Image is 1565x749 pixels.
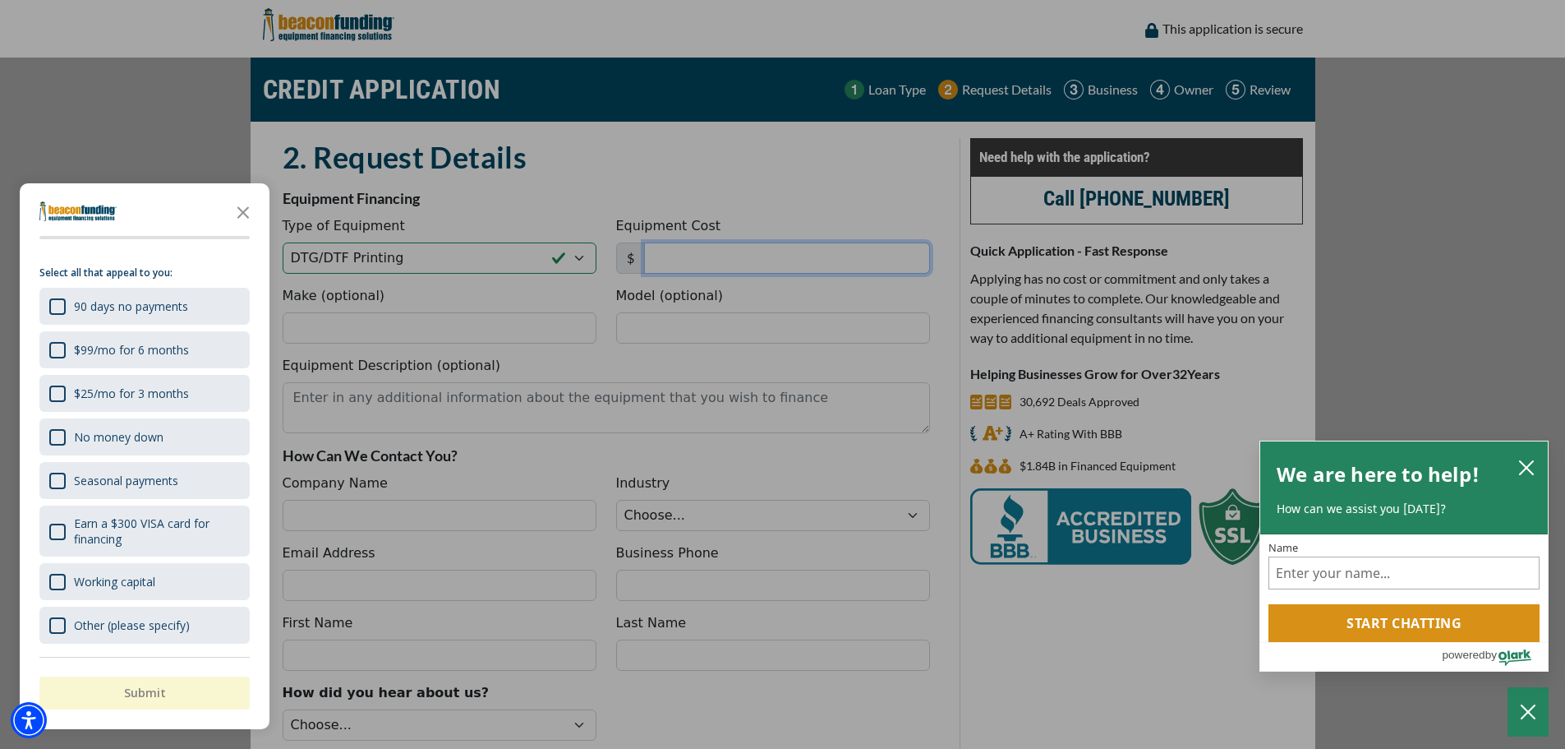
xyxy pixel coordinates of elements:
span: by [1485,645,1497,665]
div: Accessibility Menu [11,702,47,738]
div: Earn a $300 VISA card for financing [39,506,250,557]
button: Submit [39,677,250,710]
div: olark chatbox [1259,441,1549,673]
input: Name [1268,557,1540,589]
label: Name [1268,543,1540,553]
div: Working capital [39,563,250,600]
p: Select all that appeal to you: [39,265,250,281]
p: How can we assist you [DATE]? [1277,501,1531,517]
div: 90 days no payments [74,298,188,314]
div: $99/mo for 6 months [74,342,189,358]
div: Other (please specify) [74,617,190,633]
h2: We are here to help! [1277,458,1480,491]
div: Seasonal payments [39,462,250,499]
div: No money down [74,429,163,445]
button: Start chatting [1268,604,1540,642]
div: Survey [20,183,269,729]
div: $99/mo for 6 months [39,331,250,368]
button: close chatbox [1513,455,1540,479]
img: Company logo [39,201,117,221]
div: Other (please specify) [39,607,250,644]
button: Close Chatbox [1507,687,1549,737]
div: Earn a $300 VISA card for financing [74,516,240,547]
div: 90 days no payments [39,288,250,325]
div: No money down [39,418,250,455]
span: powered [1442,645,1484,665]
div: Seasonal payments [74,473,178,488]
div: $25/mo for 3 months [39,375,250,412]
a: Powered by Olark [1442,643,1548,671]
div: $25/mo for 3 months [74,386,189,401]
div: Working capital [74,574,155,589]
button: Close the survey [227,195,260,228]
